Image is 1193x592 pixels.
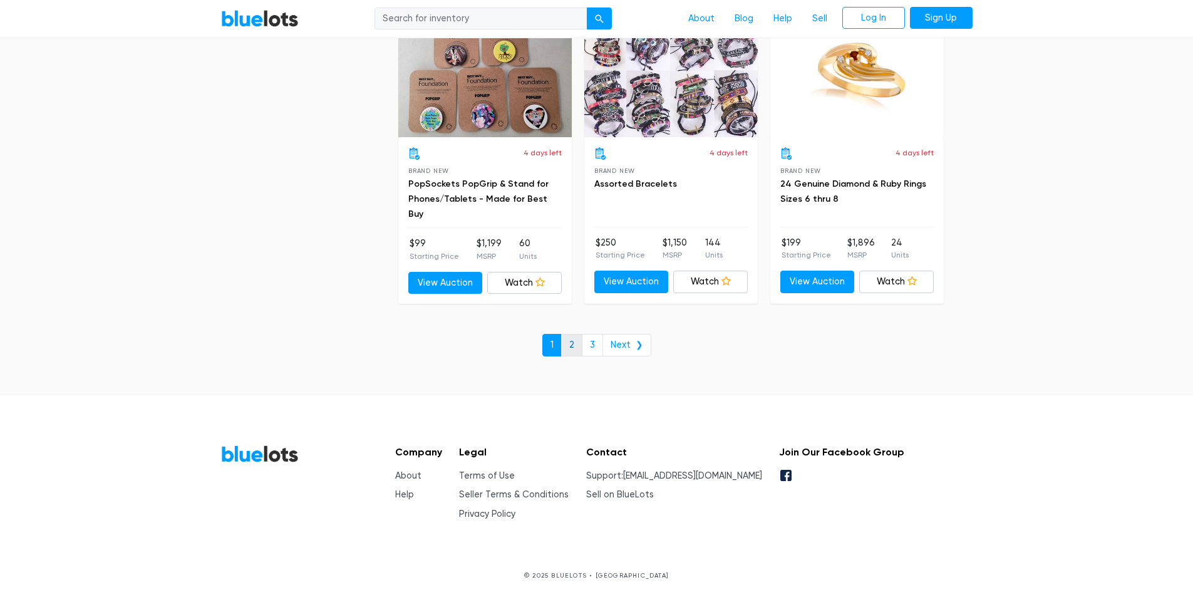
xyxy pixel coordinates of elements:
[780,179,926,204] a: 24 Genuine Diamond & Ruby Rings Sizes 6 thru 8
[847,249,875,261] p: MSRP
[842,7,905,29] a: Log In
[594,271,669,293] a: View Auction
[410,251,459,262] p: Starting Price
[398,6,572,137] a: Live Auction 0 bids
[770,6,944,137] a: Live Auction 0 bids
[780,271,855,293] a: View Auction
[487,272,562,294] a: Watch
[410,237,459,262] li: $99
[891,236,909,261] li: 24
[594,167,635,174] span: Brand New
[586,489,654,500] a: Sell on BlueLots
[582,334,603,356] a: 3
[408,179,549,219] a: PopSockets PopGrip & Stand for Phones/Tablets - Made for Best Buy
[519,237,537,262] li: 60
[477,251,502,262] p: MSRP
[459,446,569,458] h5: Legal
[763,7,802,31] a: Help
[859,271,934,293] a: Watch
[779,446,904,458] h5: Join Our Facebook Group
[542,334,562,356] a: 1
[663,236,687,261] li: $1,150
[395,470,421,481] a: About
[408,272,483,294] a: View Auction
[663,249,687,261] p: MSRP
[584,6,758,137] a: Live Auction 0 bids
[586,469,762,483] li: Support:
[782,236,831,261] li: $199
[395,489,414,500] a: Help
[602,334,651,356] a: Next ❯
[596,249,645,261] p: Starting Price
[891,249,909,261] p: Units
[519,251,537,262] p: Units
[705,236,723,261] li: 144
[896,147,934,158] p: 4 days left
[623,470,762,481] a: [EMAIL_ADDRESS][DOMAIN_NAME]
[408,167,449,174] span: Brand New
[710,147,748,158] p: 4 days left
[678,7,725,31] a: About
[395,446,442,458] h5: Company
[221,9,299,28] a: BlueLots
[594,179,677,189] a: Assorted Bracelets
[847,236,875,261] li: $1,896
[596,236,645,261] li: $250
[477,237,502,262] li: $1,199
[459,509,515,519] a: Privacy Policy
[725,7,763,31] a: Blog
[221,571,973,580] p: © 2025 BLUELOTS • [GEOGRAPHIC_DATA]
[374,8,587,30] input: Search for inventory
[221,445,299,463] a: BlueLots
[705,249,723,261] p: Units
[586,446,762,458] h5: Contact
[780,167,821,174] span: Brand New
[561,334,582,356] a: 2
[459,470,515,481] a: Terms of Use
[802,7,837,31] a: Sell
[524,147,562,158] p: 4 days left
[459,489,569,500] a: Seller Terms & Conditions
[782,249,831,261] p: Starting Price
[910,7,973,29] a: Sign Up
[673,271,748,293] a: Watch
